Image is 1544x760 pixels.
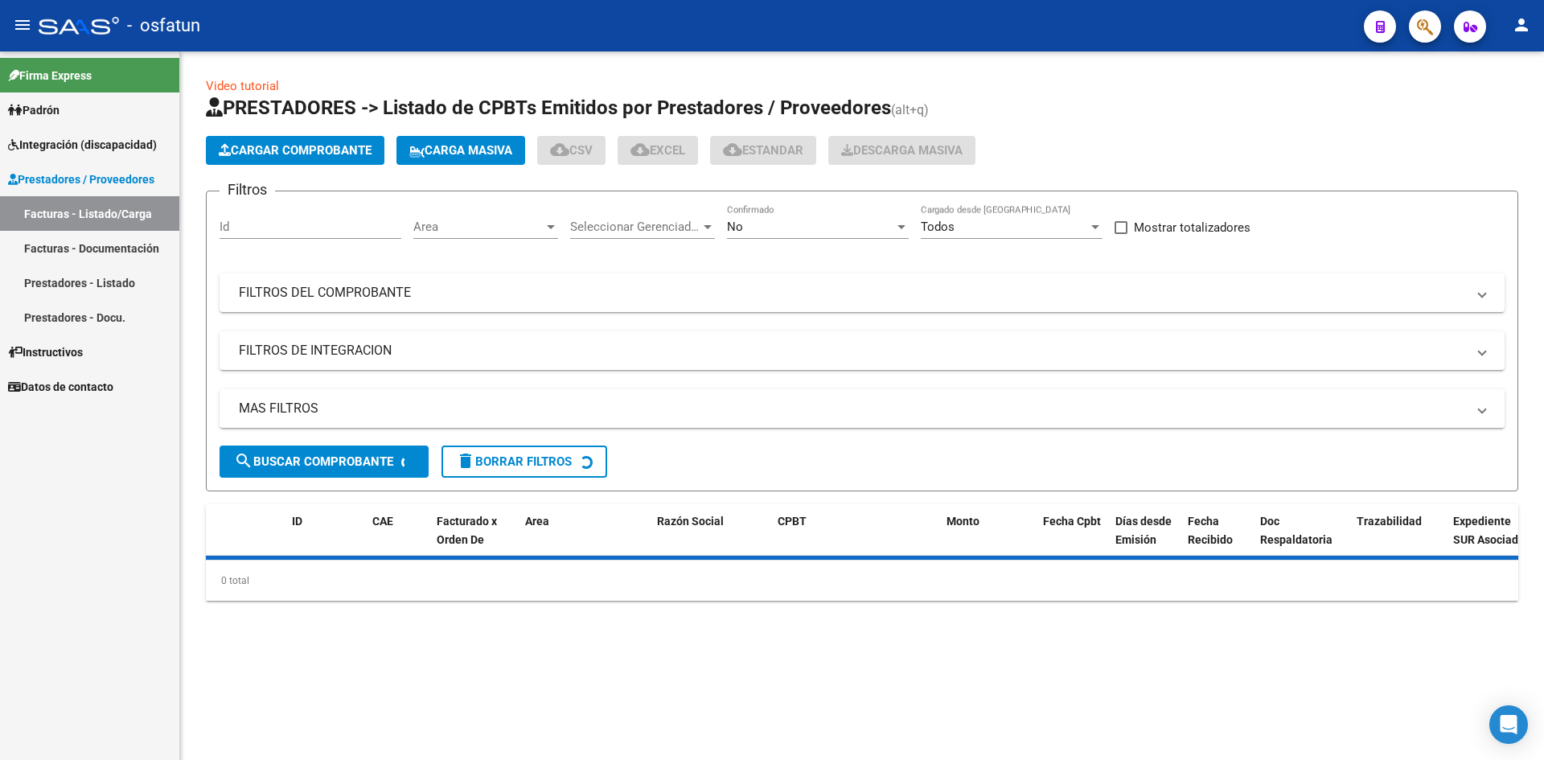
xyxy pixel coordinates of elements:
[413,220,544,234] span: Area
[220,389,1505,428] mat-expansion-panel-header: MAS FILTROS
[220,446,429,478] button: Buscar Comprobante
[630,143,685,158] span: EXCEL
[723,143,803,158] span: Estandar
[828,136,975,165] app-download-masive: Descarga masiva de comprobantes (adjuntos)
[947,515,979,528] span: Monto
[550,143,593,158] span: CSV
[220,179,275,201] h3: Filtros
[1453,515,1525,546] span: Expediente SUR Asociado
[1037,504,1109,575] datatable-header-cell: Fecha Cpbt
[828,136,975,165] button: Descarga Masiva
[234,454,393,469] span: Buscar Comprobante
[219,143,372,158] span: Cargar Comprobante
[1115,515,1172,546] span: Días desde Emisión
[1357,515,1422,528] span: Trazabilidad
[921,220,955,234] span: Todos
[710,136,816,165] button: Estandar
[239,400,1466,417] mat-panel-title: MAS FILTROS
[1254,504,1350,575] datatable-header-cell: Doc Respaldatoria
[430,504,519,575] datatable-header-cell: Facturado x Orden De
[206,136,384,165] button: Cargar Comprobante
[1260,515,1333,546] span: Doc Respaldatoria
[409,143,512,158] span: Carga Masiva
[127,8,200,43] span: - osfatun
[8,170,154,188] span: Prestadores / Proveedores
[1512,15,1531,35] mat-icon: person
[1447,504,1535,575] datatable-header-cell: Expediente SUR Asociado
[1350,504,1447,575] datatable-header-cell: Trazabilidad
[630,140,650,159] mat-icon: cloud_download
[723,140,742,159] mat-icon: cloud_download
[206,561,1518,601] div: 0 total
[239,342,1466,359] mat-panel-title: FILTROS DE INTEGRACION
[841,143,963,158] span: Descarga Masiva
[13,15,32,35] mat-icon: menu
[285,504,366,575] datatable-header-cell: ID
[456,451,475,470] mat-icon: delete
[771,504,940,575] datatable-header-cell: CPBT
[570,220,700,234] span: Seleccionar Gerenciador
[8,101,60,119] span: Padrón
[437,515,497,546] span: Facturado x Orden De
[891,102,929,117] span: (alt+q)
[550,140,569,159] mat-icon: cloud_download
[8,378,113,396] span: Datos de contacto
[651,504,771,575] datatable-header-cell: Razón Social
[778,515,807,528] span: CPBT
[1109,504,1181,575] datatable-header-cell: Días desde Emisión
[220,331,1505,370] mat-expansion-panel-header: FILTROS DE INTEGRACION
[206,79,279,93] a: Video tutorial
[396,136,525,165] button: Carga Masiva
[8,67,92,84] span: Firma Express
[525,515,549,528] span: Area
[1181,504,1254,575] datatable-header-cell: Fecha Recibido
[1134,218,1250,237] span: Mostrar totalizadores
[657,515,724,528] span: Razón Social
[206,97,891,119] span: PRESTADORES -> Listado de CPBTs Emitidos por Prestadores / Proveedores
[292,515,302,528] span: ID
[537,136,606,165] button: CSV
[727,220,743,234] span: No
[366,504,430,575] datatable-header-cell: CAE
[441,446,607,478] button: Borrar Filtros
[456,454,572,469] span: Borrar Filtros
[519,504,627,575] datatable-header-cell: Area
[8,343,83,361] span: Instructivos
[372,515,393,528] span: CAE
[1188,515,1233,546] span: Fecha Recibido
[234,451,253,470] mat-icon: search
[618,136,698,165] button: EXCEL
[940,504,1037,575] datatable-header-cell: Monto
[8,136,157,154] span: Integración (discapacidad)
[1489,705,1528,744] div: Open Intercom Messenger
[239,284,1466,302] mat-panel-title: FILTROS DEL COMPROBANTE
[1043,515,1101,528] span: Fecha Cpbt
[220,273,1505,312] mat-expansion-panel-header: FILTROS DEL COMPROBANTE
